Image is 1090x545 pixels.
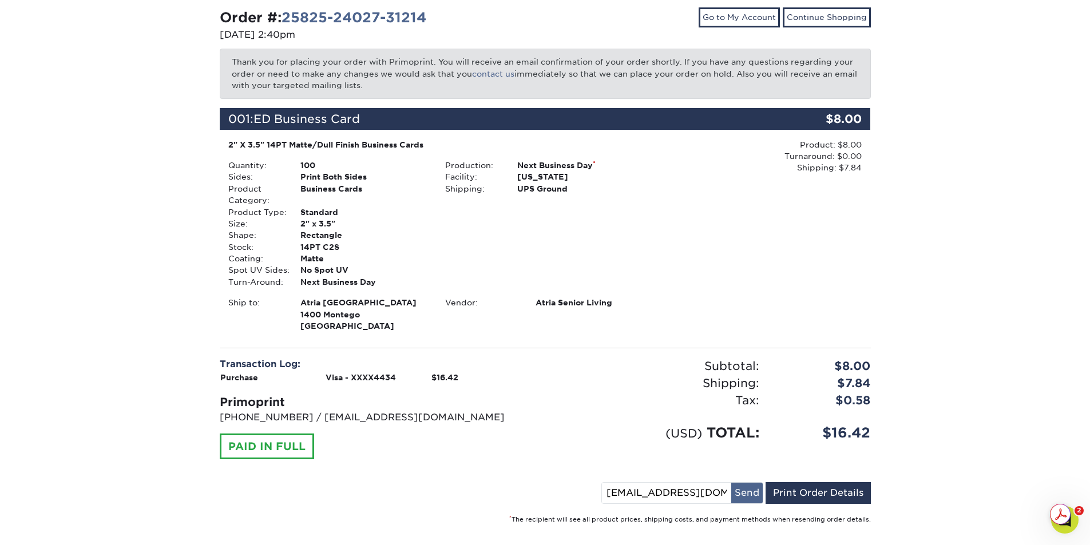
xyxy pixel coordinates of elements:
strong: Visa - XXXX4434 [326,373,396,382]
div: $8.00 [768,357,879,375]
div: Standard [292,206,437,218]
div: [US_STATE] [509,171,653,182]
div: 14PT C2S [292,241,437,253]
div: Stock: [220,241,292,253]
div: Shape: [220,229,292,241]
p: Thank you for placing your order with Primoprint. You will receive an email confirmation of your ... [220,49,871,98]
div: Quantity: [220,160,292,171]
div: 100 [292,160,437,171]
div: Ship to: [220,297,292,332]
div: 2" X 3.5" 14PT Matte/Dull Finish Business Cards [228,139,645,150]
strong: Order #: [220,9,426,26]
a: contact us [472,69,514,78]
strong: Purchase [220,373,258,382]
div: Atria Senior Living [527,297,653,308]
div: Shipping: [545,375,768,392]
span: ED Business Card [253,112,360,126]
div: Facility: [437,171,509,182]
div: Sides: [220,171,292,182]
div: Next Business Day [509,160,653,171]
div: Production: [437,160,509,171]
button: Send [731,483,763,503]
div: Coating: [220,253,292,264]
div: Transaction Log: [220,357,537,371]
a: Print Order Details [766,482,871,504]
div: Business Cards [292,183,437,206]
div: Next Business Day [292,276,437,288]
p: [DATE] 2:40pm [220,28,537,42]
span: TOTAL: [707,424,759,441]
div: Spot UV Sides: [220,264,292,276]
div: Product: $8.00 Turnaround: $0.00 Shipping: $7.84 [653,139,862,174]
a: Continue Shopping [783,7,871,27]
strong: $16.42 [431,373,458,382]
div: UPS Ground [509,183,653,194]
iframe: Google Customer Reviews [3,510,97,541]
div: $8.00 [762,108,871,130]
div: Product Category: [220,183,292,206]
div: Subtotal: [545,357,768,375]
div: $0.58 [768,392,879,409]
div: No Spot UV [292,264,437,276]
div: 2" x 3.5" [292,218,437,229]
div: $16.42 [768,423,879,443]
small: (USD) [665,426,702,440]
div: Product Type: [220,206,292,218]
p: [PHONE_NUMBER] / [EMAIL_ADDRESS][DOMAIN_NAME] [220,411,537,424]
a: 25825-24027-31214 [282,9,426,26]
div: Shipping: [437,183,509,194]
a: Go to My Account [699,7,780,27]
small: The recipient will see all product prices, shipping costs, and payment methods when resending ord... [509,516,871,523]
span: 1400 Montego [300,309,428,320]
div: Size: [220,218,292,229]
div: PAID IN FULL [220,433,314,460]
div: Tax: [545,392,768,409]
div: 001: [220,108,762,130]
div: $7.84 [768,375,879,392]
div: Vendor: [437,297,527,308]
div: Matte [292,253,437,264]
div: Turn-Around: [220,276,292,288]
div: Print Both Sides [292,171,437,182]
div: Primoprint [220,393,537,411]
div: Rectangle [292,229,437,241]
span: Atria [GEOGRAPHIC_DATA] [300,297,428,308]
strong: [GEOGRAPHIC_DATA] [300,297,428,331]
